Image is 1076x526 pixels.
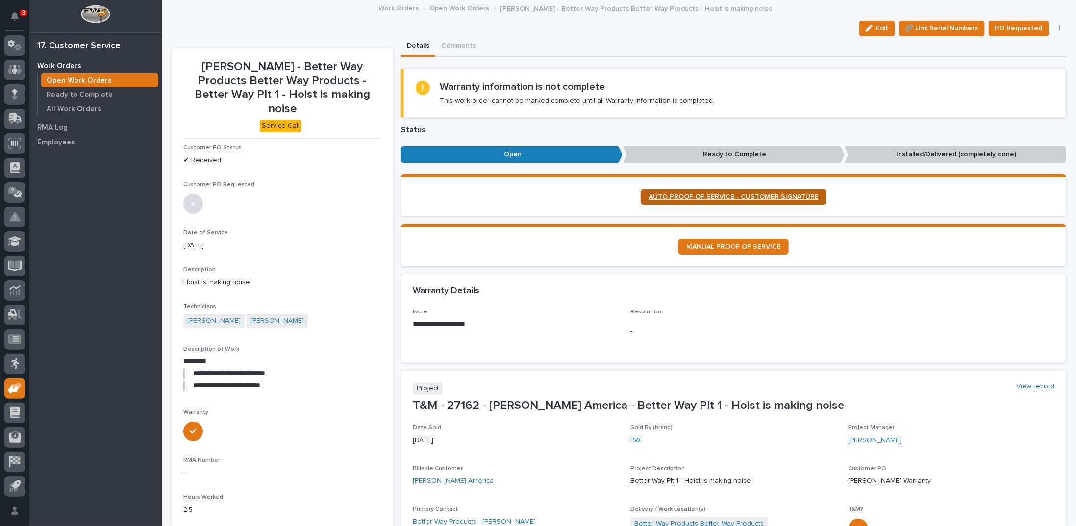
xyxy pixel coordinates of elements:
p: [DATE] [413,435,619,446]
div: 17. Customer Service [37,41,121,51]
p: T&M - 27162 - [PERSON_NAME] America - Better Way Plt 1 - Hoist is making noise [413,399,1054,413]
span: MANUAL PROOF OF SERVICE [686,243,781,250]
span: T&M? [849,506,864,512]
span: Primary Contact [413,506,458,512]
span: Delivery / Work Location(s) [630,506,705,512]
p: [PERSON_NAME] - Better Way Products Better Way Products - Hoist is making noise [500,2,773,13]
a: Open Work Orders [38,73,162,87]
p: Work Orders [37,62,81,71]
a: Work Orders [29,58,162,73]
span: Description of Work [183,346,239,352]
a: [PERSON_NAME] America [413,476,494,486]
a: [PERSON_NAME] [187,316,241,326]
a: AUTO PROOF OF SERVICE - CUSTOMER SIGNATURE [641,189,826,205]
a: [PERSON_NAME] [250,316,304,326]
p: - [630,326,836,336]
p: [PERSON_NAME] Warranty [849,476,1054,486]
span: Warranty [183,409,208,415]
span: Hours Worked [183,494,223,500]
span: Customer PO [849,466,887,472]
p: Better Way Plt 1 - Hoist is making noise [630,476,836,486]
span: Project Manager [849,425,895,430]
span: Project Description [630,466,685,472]
a: Employees [29,135,162,149]
a: Open Work Orders [430,2,490,13]
a: PWI [630,435,642,446]
p: Open Work Orders [47,76,112,85]
button: Details [401,36,435,57]
p: [DATE] [183,240,381,251]
button: Notifications [4,6,25,26]
h2: Warranty information is not complete [440,81,605,93]
button: PO Requested [989,21,1049,36]
span: AUTO PROOF OF SERVICE - CUSTOMER SIGNATURE [649,193,819,200]
button: Comments [435,36,482,57]
a: MANUAL PROOF OF SERVICE [678,239,789,255]
p: ✔ Received [183,155,381,166]
p: Status [401,125,1066,135]
p: - [183,468,381,478]
span: Edit [876,24,889,33]
p: Ready to Complete [47,91,113,99]
button: 🔗 Link Serial Numbers [899,21,985,36]
a: Ready to Complete [38,88,162,101]
p: This work order cannot be marked complete until all Warranty information is completed. [440,96,714,105]
p: 3 [22,9,25,16]
div: Notifications3 [12,12,25,27]
span: PO Requested [995,23,1043,34]
span: RMA Number [183,457,220,463]
p: Open [401,146,623,163]
a: View record [1016,383,1054,391]
span: Customer PO Status [183,145,242,151]
span: Resolution [630,309,661,315]
p: Employees [37,138,75,147]
span: 🔗 Link Serial Numbers [905,23,978,34]
p: Installed/Delivered (completely done) [845,146,1066,163]
p: [PERSON_NAME] - Better Way Products Better Way Products - Better Way Plt 1 - Hoist is making noise [183,60,381,116]
h2: Warranty Details [413,286,479,297]
span: Issue [413,309,427,315]
a: All Work Orders [38,102,162,116]
span: Date of Service [183,230,228,236]
img: Workspace Logo [81,5,110,23]
p: Project [413,383,443,395]
p: Hoist is making noise [183,277,381,287]
span: Billable Customer [413,466,463,472]
button: Edit [859,21,895,36]
span: Sold By (brand) [630,425,673,430]
p: Ready to Complete [623,146,845,163]
a: Work Orders [379,2,419,13]
span: Technicians [183,304,216,310]
a: RMA Log [29,120,162,135]
span: Date Sold [413,425,441,430]
p: All Work Orders [47,105,101,114]
div: Service Call [260,120,301,132]
span: Customer PO Requested [183,182,254,188]
a: [PERSON_NAME] [849,435,902,446]
p: RMA Log [37,123,68,132]
span: Description [183,267,216,273]
p: 2.5 [183,505,381,515]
